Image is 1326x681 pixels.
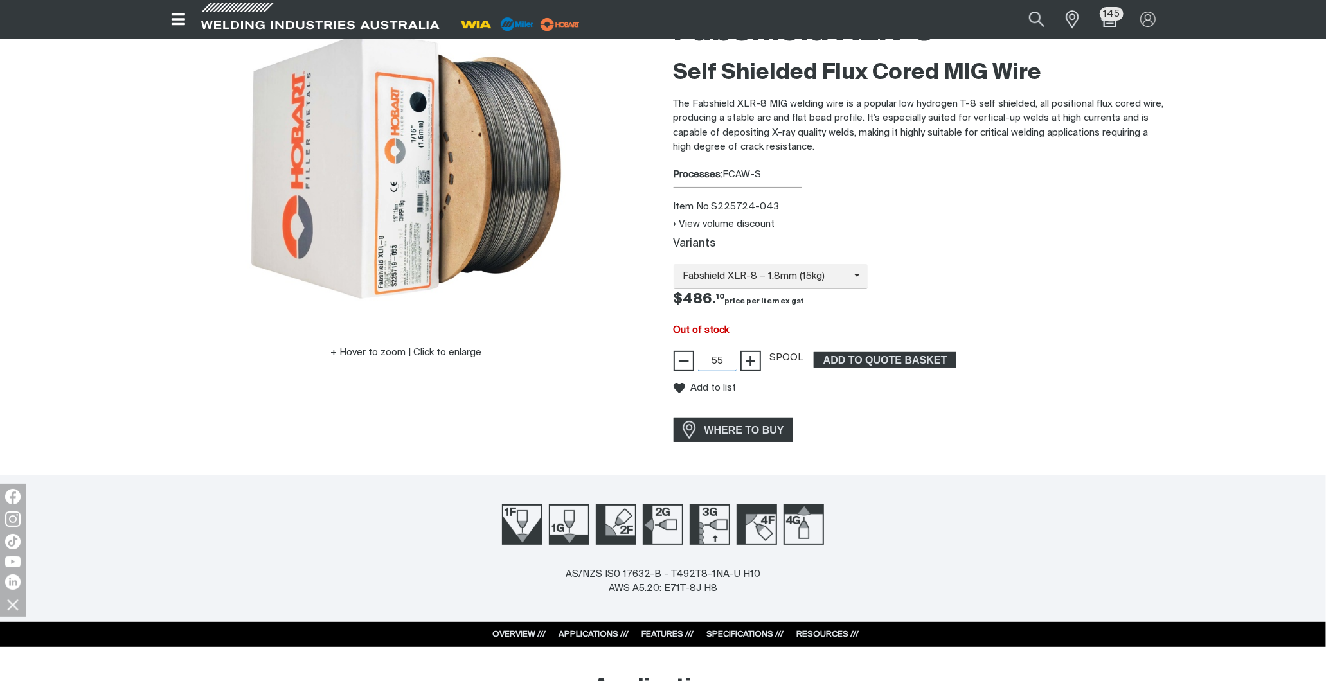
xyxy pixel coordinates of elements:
img: YouTube [5,556,21,567]
img: Welding Position 3G Up [690,504,730,545]
button: View volume discount [674,218,775,229]
div: Price [663,289,1178,310]
button: Search products [1015,5,1059,34]
img: LinkedIn [5,574,21,590]
div: FCAW-S [674,168,1167,182]
a: APPLICATIONS /// [559,630,629,639]
p: The Fabshield XLR-8 MIG welding wire is a popular low hydrogen T-8 self shielded, all positional ... [674,97,1167,155]
img: hide socials [2,594,24,615]
span: $486. [674,292,805,306]
span: Fabshield XLR-8 – 1.8mm (15kg) [674,269,854,284]
div: Item No. S225724-043 [674,200,1167,215]
a: RESOURCES /// [797,630,859,639]
img: Welding Position 4F [737,504,777,545]
a: WHERE TO BUY [674,418,794,441]
img: Welding Position 1F [502,504,542,545]
div: SPOOL [769,351,803,366]
strong: Processes: [674,170,723,179]
button: Add Fabshield XLR-8 – 1.8mm (15kg) to the shopping cart [814,352,956,369]
img: Welding Position 1G [549,504,589,545]
img: Fabshield XLR-8 [246,4,567,326]
span: + [744,350,757,372]
img: TikTok [5,534,21,549]
span: WHERE TO BUY [696,420,793,440]
img: Welding Position 2F [596,504,636,545]
img: Facebook [5,489,21,504]
div: AS/NZS IS0 17632-B - T492T8-1NA-U H10 AWS A5.20: E71T-8J H8 [566,567,760,596]
button: Hover to zoom | Click to enlarge [323,345,489,360]
img: Welding Position 2G [643,504,683,545]
img: Instagram [5,511,21,527]
input: Product name or item number... [999,5,1059,34]
img: miller [537,15,584,34]
h2: Self Shielded Flux Cored MIG Wire [674,59,1167,87]
label: Variants [674,238,716,249]
sup: 10 [717,293,725,300]
a: FEATURES /// [642,630,694,639]
a: miller [537,19,584,29]
a: OVERVIEW /// [493,630,546,639]
a: SPECIFICATIONS /// [707,630,784,639]
span: ADD TO QUOTE BASKET [815,352,955,369]
img: Welding Position 4G [784,504,824,545]
span: Out of stock [674,325,730,335]
button: Add to list [674,382,737,394]
span: Add to list [691,382,737,393]
span: − [677,350,690,372]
